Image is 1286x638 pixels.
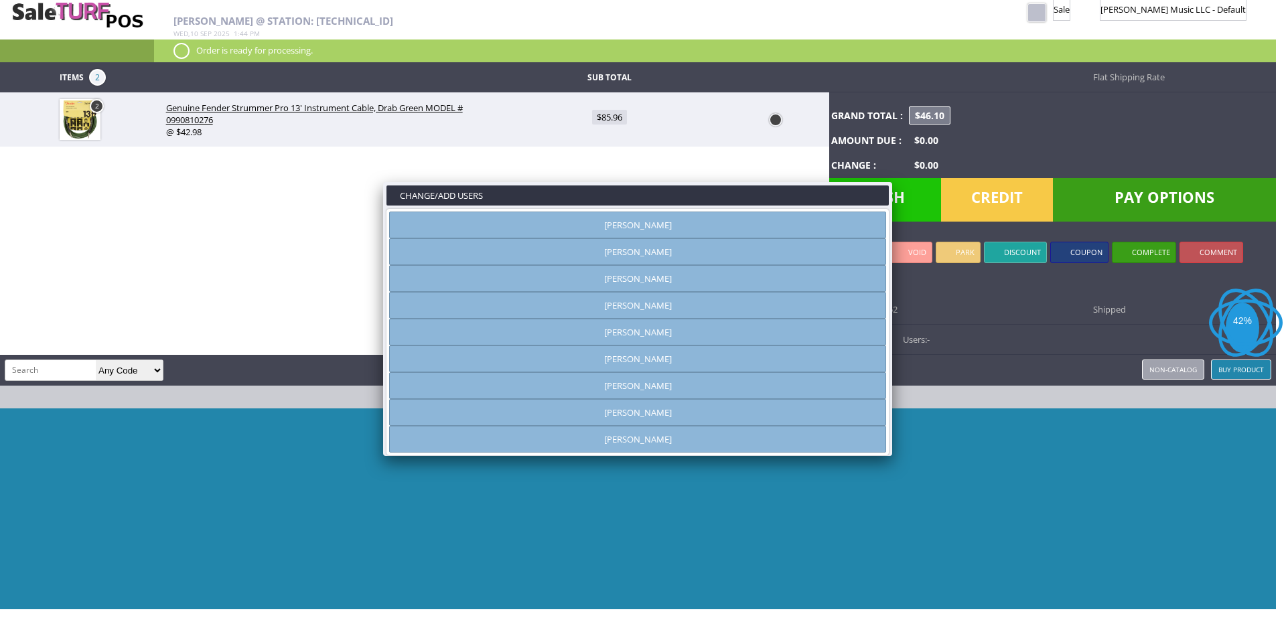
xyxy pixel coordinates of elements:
a: [PERSON_NAME] [389,399,886,426]
a: [PERSON_NAME] [389,345,886,372]
a: [PERSON_NAME] [389,265,886,292]
a: Close [880,170,904,194]
h3: CHANGE/ADD USERS [386,185,889,206]
a: [PERSON_NAME] [389,319,886,345]
a: [PERSON_NAME] [389,292,886,319]
a: [PERSON_NAME] [389,372,886,399]
a: [PERSON_NAME] [389,238,886,265]
a: [PERSON_NAME] [389,426,886,453]
a: [PERSON_NAME] [389,212,886,238]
